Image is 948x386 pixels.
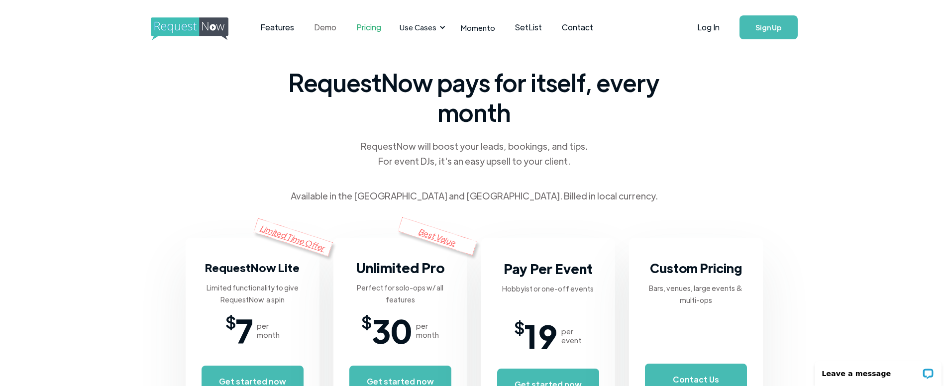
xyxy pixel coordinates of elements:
div: Perfect for solo-ops w/ all features [349,282,451,305]
div: Best Value [398,217,477,255]
a: Demo [304,12,346,43]
span: 7 [236,315,253,345]
a: SetList [505,12,552,43]
div: Available in the [GEOGRAPHIC_DATA] and [GEOGRAPHIC_DATA]. Billed in local currency. [291,189,658,203]
div: per month [257,321,280,339]
span: 19 [525,321,557,351]
span: $ [361,315,372,327]
img: requestnow logo [151,17,247,40]
div: RequestNow will boost your leads, bookings, and tips. For event DJs, it's an easy upsell to your ... [360,139,589,169]
a: Contact [552,12,603,43]
div: Use Cases [400,22,436,33]
h3: Unlimited Pro [356,258,445,278]
div: Limited functionality to give RequestNow a spin [202,282,304,305]
strong: Pay Per Event [504,260,593,277]
div: Hobbyist or one-off events [502,283,594,294]
a: Momento [451,13,505,42]
strong: Custom Pricing [650,260,742,276]
span: RequestNow pays for itself, every month [285,67,663,127]
a: Features [250,12,304,43]
a: Sign Up [739,15,798,39]
span: $ [225,315,236,327]
span: $ [514,321,525,333]
a: home [151,17,225,37]
div: per event [561,327,582,345]
a: Log In [687,10,730,45]
a: Pricing [346,12,391,43]
iframe: LiveChat chat widget [808,355,948,386]
h3: RequestNow Lite [205,258,300,278]
div: Use Cases [394,12,448,43]
div: per month [416,321,439,339]
div: Limited Time Offer [253,218,333,256]
span: 30 [372,315,412,345]
div: Bars, venues, large events & multi-ops [645,282,747,306]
